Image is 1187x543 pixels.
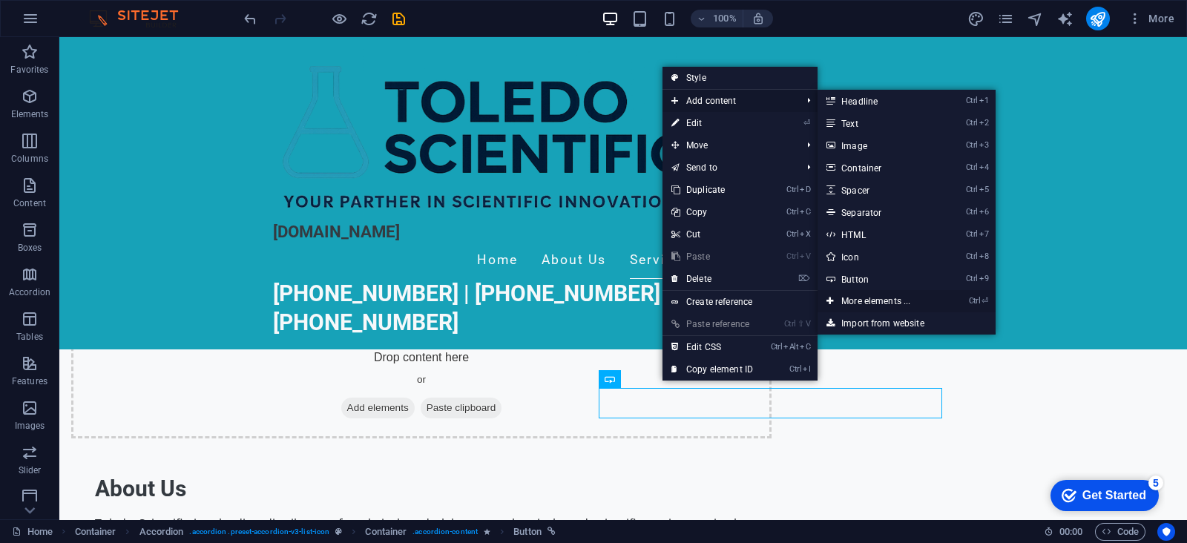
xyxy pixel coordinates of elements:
[484,527,490,536] i: Element contains an animation
[786,185,798,194] i: Ctrl
[11,153,48,165] p: Columns
[979,185,989,194] i: 5
[979,229,989,239] i: 7
[390,10,407,27] i: Save (Ctrl+S)
[662,268,762,290] a: ⌦Delete
[335,527,342,536] i: This element is a customizable preset
[979,118,989,128] i: 2
[365,523,407,541] span: Click to select. Double-click to edit
[360,10,378,27] button: reload
[662,90,795,112] span: Add content
[966,96,978,105] i: Ctrl
[786,207,798,217] i: Ctrl
[662,201,762,223] a: CtrlCCopy
[662,134,795,157] span: Move
[966,207,978,217] i: Ctrl
[783,342,798,352] i: Alt
[979,274,989,283] i: 9
[982,296,988,306] i: ⏎
[979,140,989,150] i: 3
[818,312,996,335] a: Import from website
[784,319,796,329] i: Ctrl
[139,523,184,541] span: Click to select. Double-click to edit
[189,523,329,541] span: . accordion .preset-accordion-v3-list-icon
[9,286,50,298] p: Accordion
[1089,10,1106,27] i: Publish
[389,10,407,27] button: save
[997,10,1015,27] button: pages
[12,523,53,541] a: Click to cancel selection. Double-click to open Pages
[1128,11,1174,26] span: More
[1044,523,1083,541] h6: Session time
[10,64,48,76] p: Favorites
[818,134,940,157] a: Ctrl3Image
[818,201,940,223] a: Ctrl6Separator
[15,420,45,432] p: Images
[786,251,798,261] i: Ctrl
[800,229,810,239] i: X
[1086,7,1110,30] button: publish
[662,336,762,358] a: CtrlAltCEdit CSS
[966,229,978,239] i: Ctrl
[800,342,810,352] i: C
[1102,523,1139,541] span: Code
[242,10,259,27] i: Undo: Change image (Ctrl+Z)
[966,140,978,150] i: Ctrl
[662,291,818,313] a: Create reference
[752,12,765,25] i: On resize automatically adjust zoom level to fit chosen device.
[786,229,798,239] i: Ctrl
[966,185,978,194] i: Ctrl
[513,523,542,541] span: Click to select. Double-click to edit
[818,246,940,268] a: Ctrl8Icon
[967,10,985,27] button: design
[1157,523,1175,541] button: Usercentrics
[979,251,989,261] i: 8
[662,358,762,381] a: CtrlICopy element ID
[691,10,743,27] button: 100%
[818,157,940,179] a: Ctrl4Container
[1027,10,1045,27] button: navigator
[818,112,940,134] a: Ctrl2Text
[361,361,443,381] span: Paste clipboard
[818,268,940,290] a: Ctrl9Button
[1056,10,1074,27] button: text_generator
[1056,10,1073,27] i: AI Writer
[803,364,810,374] i: I
[713,10,737,27] h6: 100%
[1027,10,1044,27] i: Navigator
[662,157,795,179] a: Send to
[1059,523,1082,541] span: 00 00
[85,10,197,27] img: Editor Logo
[806,319,810,329] i: V
[1095,523,1145,541] button: Code
[966,118,978,128] i: Ctrl
[818,90,940,112] a: Ctrl1Headline
[75,523,556,541] nav: breadcrumb
[997,10,1014,27] i: Pages (Ctrl+Alt+S)
[282,361,355,381] span: Add elements
[662,112,762,134] a: ⏎Edit
[803,118,810,128] i: ⏎
[979,96,989,105] i: 1
[110,3,125,18] div: 5
[800,207,810,217] i: C
[800,251,810,261] i: V
[979,207,989,217] i: 6
[662,223,762,246] a: CtrlXCut
[12,7,120,39] div: Get Started 5 items remaining, 0% complete
[361,10,378,27] i: Reload page
[800,185,810,194] i: D
[662,179,762,201] a: CtrlDDuplicate
[789,364,801,374] i: Ctrl
[966,162,978,172] i: Ctrl
[548,527,556,536] i: This element is linked
[11,108,49,120] p: Elements
[979,162,989,172] i: 4
[1070,526,1072,537] span: :
[19,464,42,476] p: Slider
[75,523,116,541] span: Click to select. Double-click to edit
[13,197,46,209] p: Content
[818,179,940,201] a: Ctrl5Spacer
[662,313,762,335] a: Ctrl⇧VPaste reference
[662,67,818,89] a: Style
